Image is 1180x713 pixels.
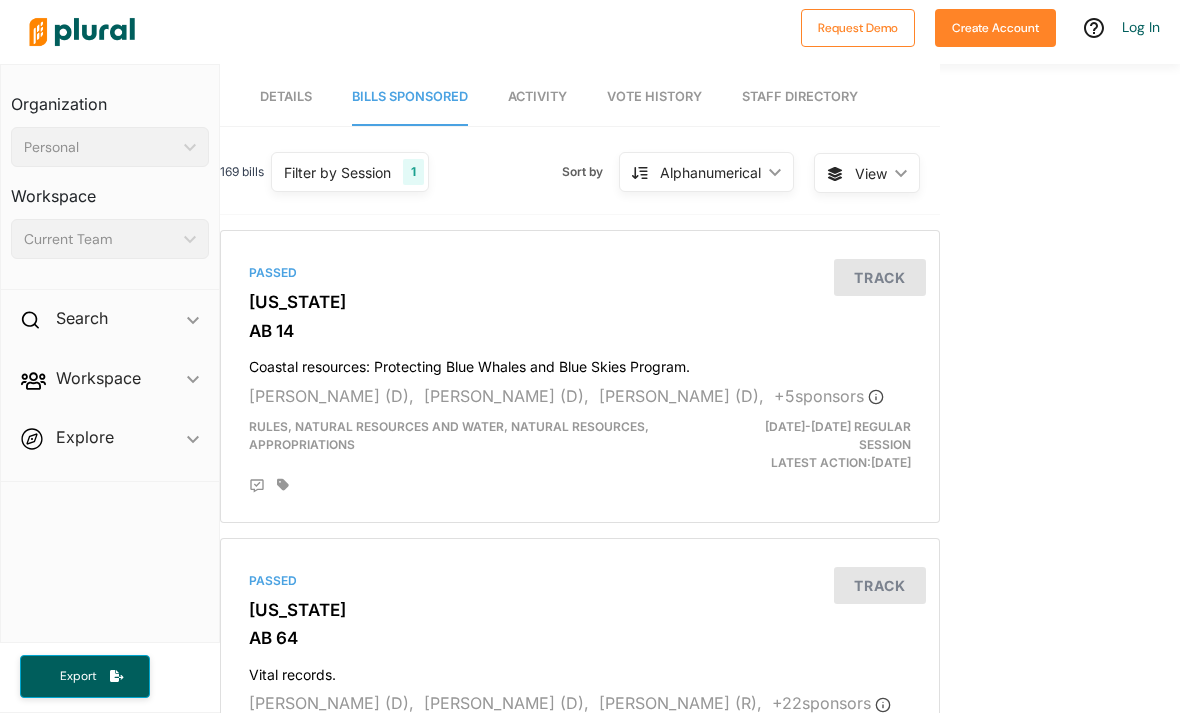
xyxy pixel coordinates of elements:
[607,89,702,104] span: Vote History
[46,668,110,685] span: Export
[508,69,567,126] a: Activity
[742,69,858,126] a: Staff Directory
[260,69,312,126] a: Details
[249,600,911,620] h3: [US_STATE]
[765,419,911,452] span: [DATE]-[DATE] Regular Session
[249,628,911,648] h3: AB 64
[607,69,702,126] a: Vote History
[249,657,911,684] h4: Vital records.
[772,693,891,713] span: + 22 sponsor s
[801,16,915,37] a: Request Demo
[284,162,391,183] div: Filter by Session
[774,386,884,406] span: + 5 sponsor s
[11,75,209,119] h3: Organization
[249,419,649,452] span: Rules, Natural Resources and Water, Natural Resources, Appropriations
[695,418,926,472] div: Latest Action: [DATE]
[11,167,209,211] h3: Workspace
[352,89,468,104] span: Bills Sponsored
[260,89,312,104] span: Details
[834,259,926,296] button: Track
[599,693,762,713] span: [PERSON_NAME] (R),
[249,386,414,406] span: [PERSON_NAME] (D),
[277,478,289,492] div: Add tags
[508,89,567,104] span: Activity
[20,655,150,698] button: Export
[249,349,911,376] h4: Coastal resources: Protecting Blue Whales and Blue Skies Program.
[660,162,761,183] div: Alphanumerical
[599,386,764,406] span: [PERSON_NAME] (D),
[24,229,176,250] div: Current Team
[424,386,589,406] span: [PERSON_NAME] (D),
[1122,18,1160,36] a: Log In
[249,292,911,312] h3: [US_STATE]
[220,163,264,181] span: 169 bills
[935,16,1056,37] a: Create Account
[801,9,915,47] button: Request Demo
[249,478,265,494] div: Add Position Statement
[834,567,926,604] button: Track
[935,9,1056,47] button: Create Account
[249,264,911,282] div: Passed
[249,572,911,590] div: Passed
[249,321,911,341] h3: AB 14
[562,163,619,181] span: Sort by
[56,307,108,329] h2: Search
[24,137,176,158] div: Personal
[855,163,887,184] span: View
[249,693,414,713] span: [PERSON_NAME] (D),
[403,159,424,185] div: 1
[352,69,468,126] a: Bills Sponsored
[424,693,589,713] span: [PERSON_NAME] (D),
